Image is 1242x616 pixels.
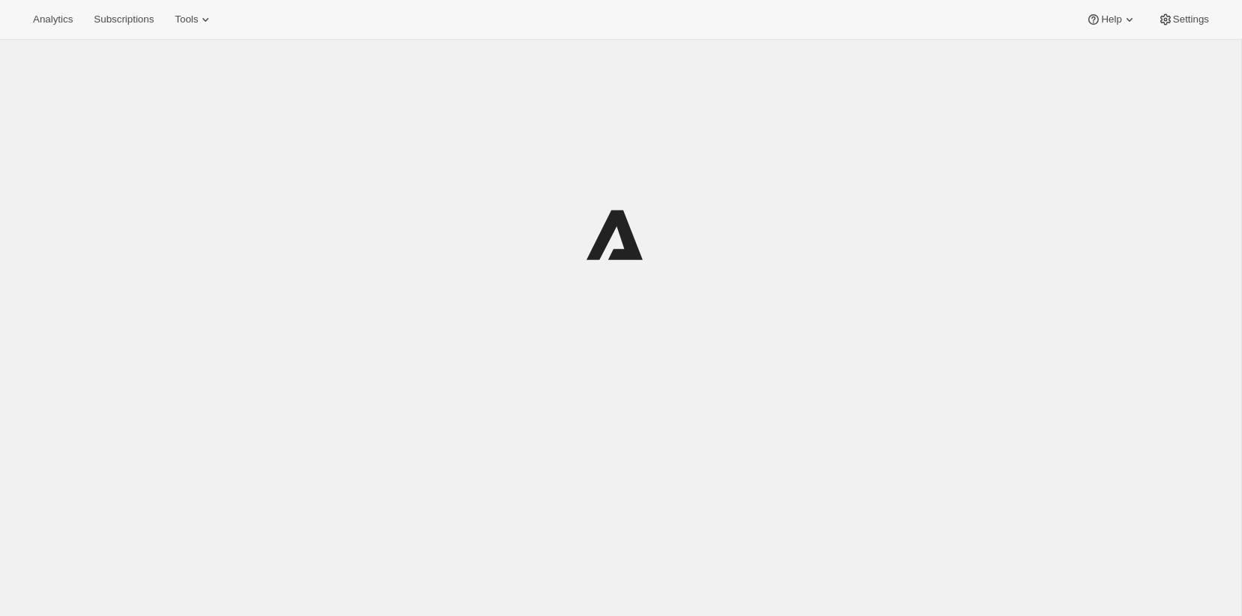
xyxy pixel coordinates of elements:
span: Settings [1173,13,1209,25]
button: Subscriptions [85,9,163,30]
span: Help [1101,13,1121,25]
span: Analytics [33,13,73,25]
span: Subscriptions [94,13,154,25]
button: Tools [166,9,222,30]
button: Settings [1149,9,1218,30]
button: Help [1077,9,1145,30]
button: Analytics [24,9,82,30]
span: Tools [175,13,198,25]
